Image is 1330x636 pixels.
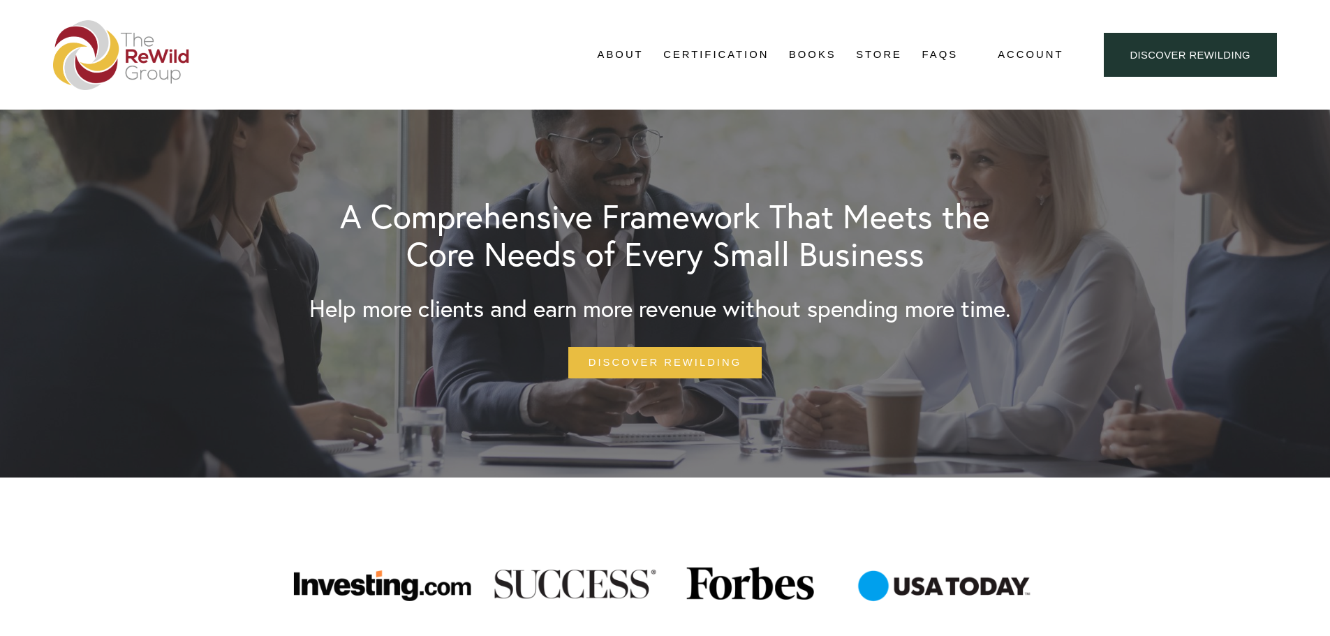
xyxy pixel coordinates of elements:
a: Books [789,45,836,66]
p: Plugin is loading... [31,49,179,63]
img: Rough Water SEO [10,67,199,237]
img: SEOSpace [98,10,112,24]
h3: Help more clients and earn more revenue without spending more time. [309,297,1011,321]
a: Discover Rewilding [568,347,762,378]
a: Certification [663,45,769,66]
a: Discover ReWilding [1104,33,1277,77]
a: About [598,45,644,66]
p: Get ready! [31,35,179,49]
a: Need help? [21,82,45,105]
a: Store [856,45,902,66]
h1: A Comprehensive Framework That Meets the Core Needs of Every Small Business [309,198,1021,272]
a: Account [998,45,1063,64]
a: FAQs [922,45,959,66]
img: The ReWild Group [53,20,190,90]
